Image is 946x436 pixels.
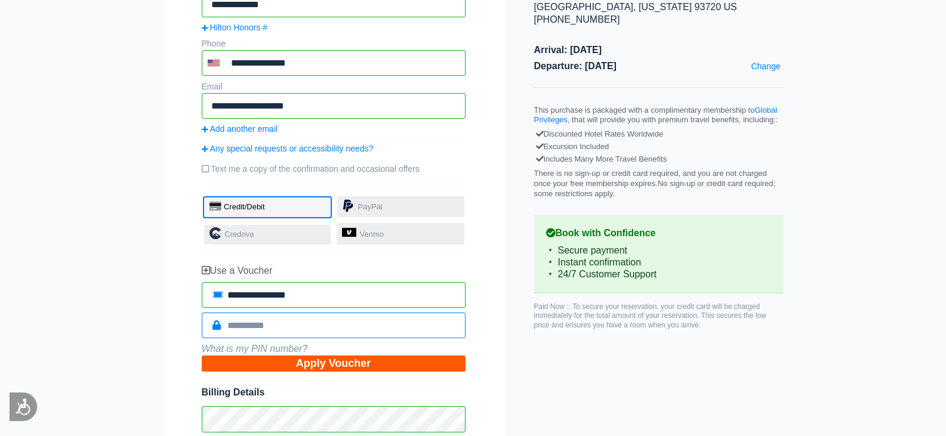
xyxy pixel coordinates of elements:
[202,22,466,33] a: Hilton Honors #
[534,169,784,199] p: There is no sign-up or credit card required, and you are not charged once your free membership ex...
[748,58,783,75] a: Change
[342,228,356,237] img: venmo-logo.svg
[695,2,722,12] span: 93720
[202,386,466,399] span: Billing Details
[534,14,784,26] div: [PHONE_NUMBER]
[546,245,772,256] li: Secure payment
[724,2,737,12] span: US
[202,123,466,134] a: Add another email
[202,355,466,372] button: Apply Voucher
[546,256,772,268] li: Instant confirmation
[534,179,776,198] span: No sign-up or credit card required; some restrictions apply.
[360,230,384,239] span: Venmo
[358,202,383,211] span: PayPal
[202,82,223,91] label: Email
[202,159,466,179] label: Text me a copy of the confirmation and occasional offers
[639,2,692,12] span: [US_STATE]
[534,302,766,329] span: Paid Now :: To secure your reservation, your credit card will be charged immediately for the tota...
[202,344,308,354] i: What is my PIN number?
[534,44,784,57] span: Arrival: [DATE]
[202,265,466,277] div: Use a Voucher
[546,227,772,240] b: Book with Confidence
[203,51,228,75] div: United States: +1
[534,106,784,126] p: This purchase is packaged with a complimentary membership to , that will provide you with premium...
[534,106,778,125] a: Global Privileges
[534,60,784,73] span: Departure: [DATE]
[202,39,226,48] label: Phone
[224,202,265,211] span: Credit/Debit
[537,141,781,153] div: Excursion Included
[537,128,781,141] div: Discounted Hotel Rates Worldwide
[546,268,772,280] li: 24/7 Customer Support
[224,230,254,239] span: Credova
[534,2,636,12] span: [GEOGRAPHIC_DATA],
[202,143,466,154] a: Any special requests or accessibility needs?
[537,153,781,166] div: Includes Many More Travel Benefits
